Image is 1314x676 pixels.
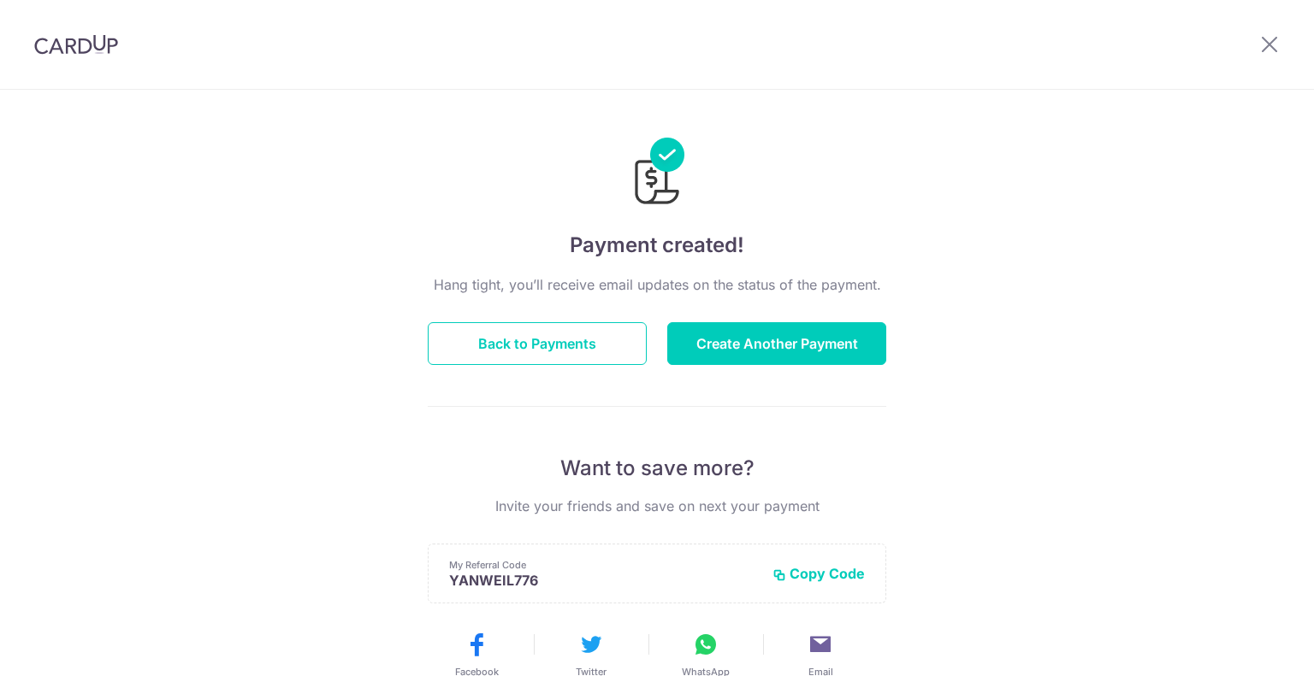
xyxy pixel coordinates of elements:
[449,572,759,589] p: YANWEIL776
[428,496,886,516] p: Invite your friends and save on next your payment
[630,138,684,209] img: Payments
[428,274,886,295] p: Hang tight, you’ll receive email updates on the status of the payment.
[449,558,759,572] p: My Referral Code
[428,455,886,482] p: Want to save more?
[34,34,118,55] img: CardUp
[772,565,865,582] button: Copy Code
[667,322,886,365] button: Create Another Payment
[428,230,886,261] h4: Payment created!
[428,322,647,365] button: Back to Payments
